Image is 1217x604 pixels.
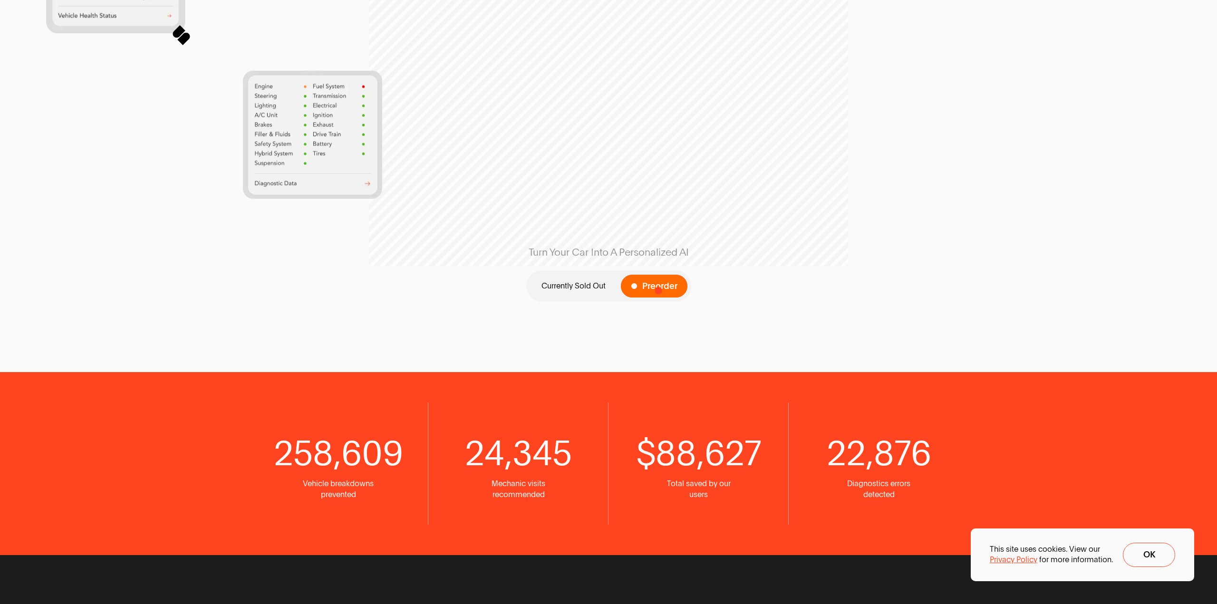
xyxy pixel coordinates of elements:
span: Vehicle breakdowns [303,479,374,489]
span: Diagnostics errors detected [841,479,917,500]
span: Total saved by our [667,479,731,489]
p: Currently Sold Out [541,281,606,291]
span: Turn Your Car Into A Personalized AI [529,245,689,259]
span: Mechanic visits [492,479,545,489]
p: This site uses cookies. View our for more information. [990,544,1113,566]
span: Vehicle breakdowns prevented [300,479,377,500]
span: 24,345 [465,432,572,473]
button: Preorder [621,275,687,298]
span: Diagnostics errors [847,479,910,489]
img: Interior product shot of SPARQ Diagnostics with Packaging [1032,31,1171,240]
img: System Health Status of Cars in the SPARQ App [243,71,382,199]
span: Preorder [642,282,677,291]
span: Total saved by our users [661,479,737,500]
span: detected [863,489,895,500]
a: Privacy Policy [990,555,1037,565]
span: 22,876 [827,432,931,473]
span: Turn Your Car Into A Personalized AI [509,245,708,259]
span: Mechanic visits recommended [481,479,557,500]
button: Ok [1123,543,1175,567]
span: 88,627 [656,432,761,473]
span: $ [637,432,656,473]
span: recommended [493,489,545,500]
span: prevented [321,489,356,500]
span: users [689,489,708,500]
span: 258,609 [274,432,403,473]
span: Ok [1143,550,1155,559]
